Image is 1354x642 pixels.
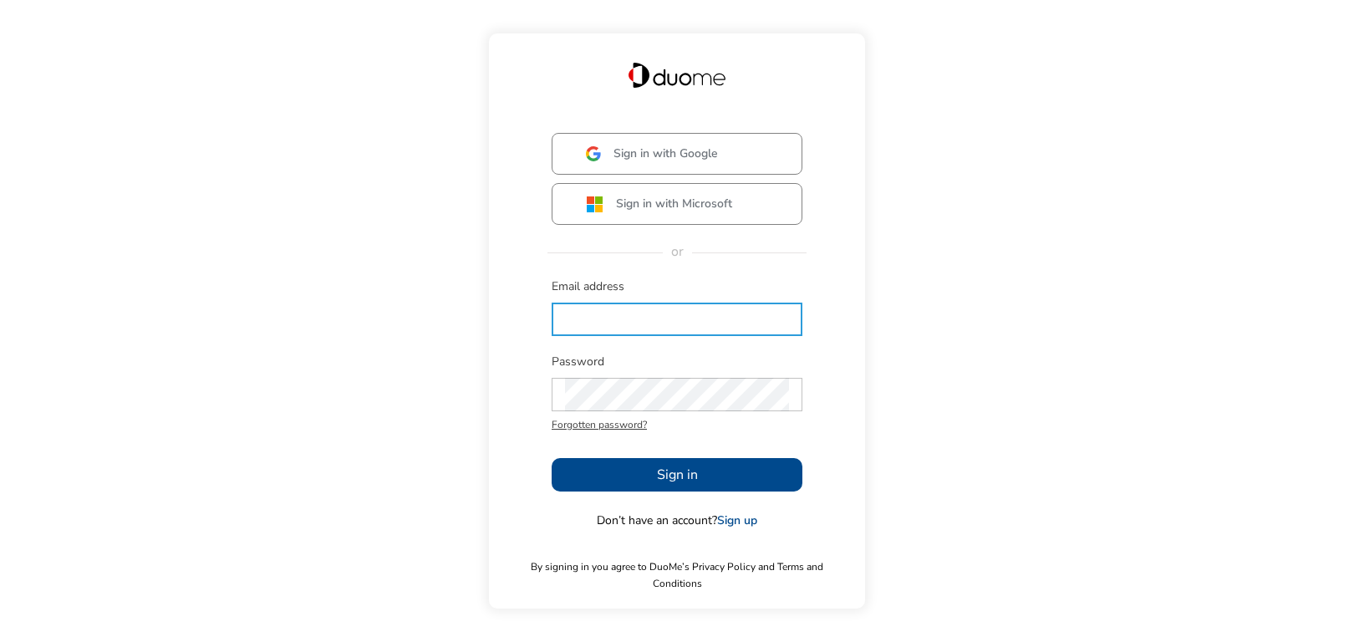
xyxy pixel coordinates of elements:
button: Sign in with Google [552,133,802,175]
span: Password [552,354,802,370]
span: Sign in with Microsoft [616,196,732,212]
span: or [663,242,692,261]
img: Duome [629,63,725,88]
span: Email address [552,278,802,295]
span: Sign in [657,465,698,485]
img: google.svg [586,146,601,161]
span: Sign in with Google [613,145,718,162]
span: By signing in you agree to DuoMe’s Privacy Policy and Terms and Conditions [506,558,848,592]
span: Don’t have an account? [597,512,757,529]
button: Sign in [552,458,802,492]
a: Sign up [717,512,757,528]
img: ms.svg [586,196,603,213]
button: Sign in with Microsoft [552,183,802,225]
span: Forgotten password? [552,416,802,433]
